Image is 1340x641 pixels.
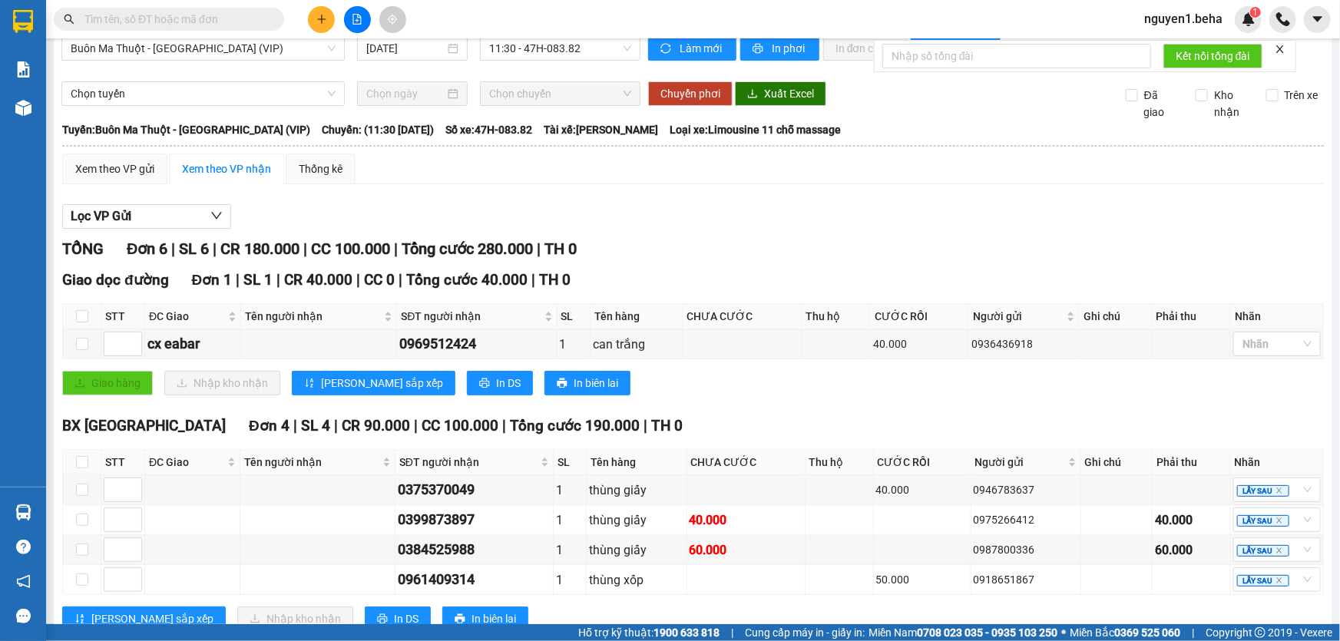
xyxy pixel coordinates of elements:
[455,613,465,626] span: printer
[352,14,362,25] span: file-add
[644,417,647,434] span: |
[648,36,736,61] button: syncLàm mới
[16,574,31,589] span: notification
[740,36,819,61] button: printerIn phơi
[1250,7,1261,18] sup: 1
[690,510,802,530] div: 40.000
[402,240,533,258] span: Tổng cước 280.000
[213,240,217,258] span: |
[753,43,766,55] span: printer
[399,271,402,289] span: |
[1276,12,1290,26] img: phone-icon
[1176,48,1250,64] span: Kết nối tổng đài
[1235,454,1319,471] div: Nhãn
[16,609,31,623] span: message
[496,375,521,392] span: In DS
[1163,44,1262,68] button: Kết nối tổng đài
[537,240,541,258] span: |
[101,304,145,329] th: STT
[15,61,31,78] img: solution-icon
[62,124,310,136] b: Tuyến: Buôn Ma Thuột - [GEOGRAPHIC_DATA] (VIP)
[164,371,280,395] button: downloadNhập kho nhận
[147,333,238,355] div: cx eabar
[971,335,1077,352] div: 0936436918
[593,335,680,354] div: can trắng
[973,308,1064,325] span: Người gửi
[670,121,841,138] span: Loại xe: Limousine 11 chỗ massage
[974,541,1078,558] div: 0987800336
[975,454,1065,471] span: Người gửi
[15,100,31,116] img: warehouse-icon
[1235,308,1319,325] div: Nhãn
[1152,304,1230,329] th: Phải thu
[192,271,233,289] span: Đơn 1
[558,304,591,329] th: SL
[395,535,554,565] td: 0384525988
[356,271,360,289] span: |
[15,504,31,520] img: warehouse-icon
[395,505,554,535] td: 0399873897
[544,371,630,395] button: printerIn biên lai
[84,11,266,28] input: Tìm tên, số ĐT hoặc mã đơn
[660,43,673,55] span: sync
[395,565,554,595] td: 0961409314
[1279,87,1325,104] span: Trên xe
[220,240,299,258] span: CR 180.000
[589,540,683,560] div: thùng giấy
[589,510,683,530] div: thùng giấy
[245,308,381,325] span: Tên người nhận
[974,571,1078,588] div: 0918651867
[299,160,342,177] div: Thống kê
[62,417,226,434] span: BX [GEOGRAPHIC_DATA]
[735,81,826,106] button: downloadXuất Excel
[556,481,584,500] div: 1
[1081,450,1153,475] th: Ghi chú
[13,10,33,33] img: logo-vxr
[591,304,683,329] th: Tên hàng
[293,417,297,434] span: |
[1155,540,1228,560] div: 60.000
[62,204,231,229] button: Lọc VP Gửi
[398,539,551,560] div: 0384525988
[398,479,551,501] div: 0375370049
[276,271,280,289] span: |
[284,271,352,289] span: CR 40.000
[237,606,353,631] button: downloadNhập kho nhận
[1192,624,1194,641] span: |
[16,540,31,554] span: question-circle
[303,240,307,258] span: |
[236,271,240,289] span: |
[1255,627,1266,638] span: copyright
[442,606,528,631] button: printerIn biên lai
[544,240,577,258] span: TH 0
[316,14,327,25] span: plus
[874,450,971,475] th: CƯỚC RỒI
[806,450,874,475] th: Thu hộ
[64,14,74,25] span: search
[127,240,167,258] span: Đơn 6
[74,613,85,626] span: sort-ascending
[366,40,445,57] input: 13/08/2025
[210,210,223,222] span: down
[334,417,338,434] span: |
[364,271,395,289] span: CC 0
[71,82,336,105] span: Chọn tuyến
[445,121,532,138] span: Số xe: 47H-083.82
[680,40,724,57] span: Làm mới
[311,240,390,258] span: CC 100.000
[243,271,273,289] span: SL 1
[397,329,557,359] td: 0969512424
[871,304,969,329] th: CƯỚC RỒI
[1132,9,1235,28] span: nguyen1.beha
[182,160,271,177] div: Xem theo VP nhận
[531,271,535,289] span: |
[772,40,807,57] span: In phơi
[745,624,865,641] span: Cung cấp máy in - giấy in:
[479,378,490,390] span: printer
[395,475,554,505] td: 0375370049
[149,454,224,471] span: ĐC Giao
[62,240,104,258] span: TỔNG
[802,304,871,329] th: Thu hộ
[149,308,225,325] span: ĐC Giao
[91,610,213,627] span: [PERSON_NAME] sắp xếp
